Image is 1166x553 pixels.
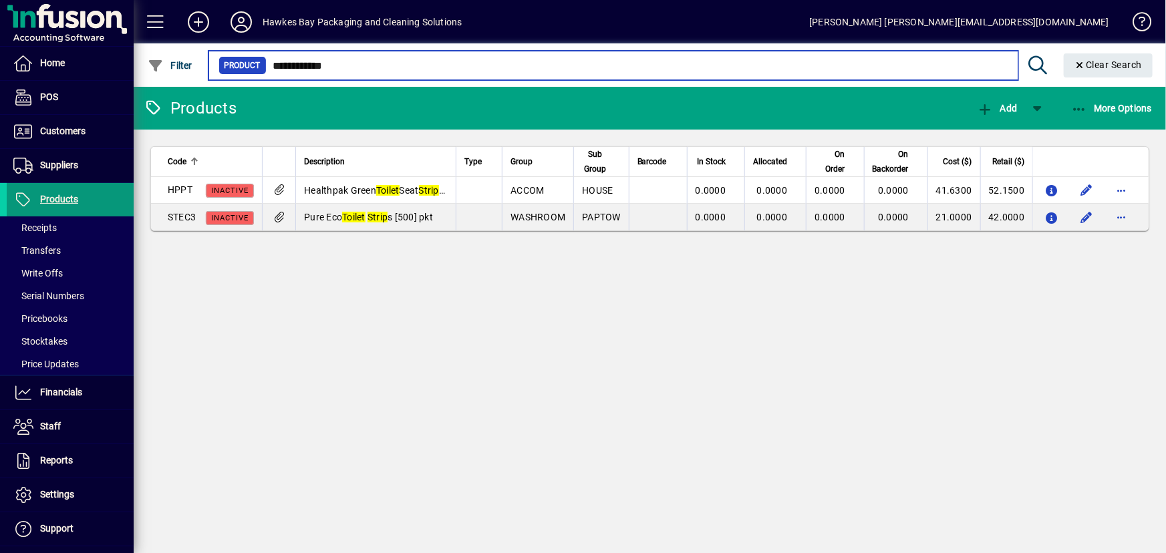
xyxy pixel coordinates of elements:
span: 0.0000 [696,212,726,222]
span: 0.0000 [757,212,788,222]
span: 0.0000 [815,212,845,222]
div: On Backorder [873,147,921,176]
span: HPPT [168,184,192,195]
em: Toilet [376,185,400,196]
div: Allocated [753,154,799,169]
span: POS [40,91,58,102]
td: 42.0000 [980,204,1033,230]
span: Type [464,154,482,169]
div: Hawkes Bay Packaging and Cleaning Solutions [263,11,462,33]
span: Support [40,523,74,534]
em: Strip [419,185,439,196]
a: Serial Numbers [7,285,134,307]
div: Code [168,154,254,169]
span: Customers [40,126,86,136]
a: Knowledge Base [1123,3,1149,46]
span: Retail ($) [992,154,1024,169]
span: In Stock [697,154,726,169]
button: Clear [1064,53,1153,77]
td: 52.1500 [980,177,1033,204]
span: Receipts [13,222,57,233]
div: Sub Group [582,147,621,176]
span: Filter [148,60,192,71]
span: On Order [815,147,845,176]
span: Stocktakes [13,336,67,347]
button: Edit [1076,180,1097,201]
span: Sub Group [582,147,609,176]
span: Suppliers [40,160,78,170]
span: Pricebooks [13,313,67,324]
td: 21.0000 [927,204,980,230]
td: 41.6300 [927,177,980,204]
div: Type [464,154,494,169]
span: ACCOM [511,185,544,196]
a: Customers [7,115,134,148]
span: PAPTOW [582,212,621,222]
span: Staff [40,421,61,431]
button: Profile [220,10,263,34]
a: Receipts [7,216,134,239]
div: Description [304,154,448,169]
span: Barcode [637,154,667,169]
span: STEC3 [168,212,196,222]
span: Add [977,103,1017,114]
a: Financials [7,376,134,409]
span: Group [511,154,533,169]
button: Edit [1076,206,1097,228]
span: Pure Eco s [500] pkt [304,212,433,222]
span: Product [225,59,261,72]
span: Description [304,154,345,169]
a: Write Offs [7,262,134,285]
div: [PERSON_NAME] [PERSON_NAME][EMAIL_ADDRESS][DOMAIN_NAME] [809,11,1109,33]
a: Suppliers [7,149,134,182]
button: More Options [1068,96,1156,120]
div: Products [144,98,237,119]
a: Support [7,512,134,546]
span: Products [40,194,78,204]
span: Code [168,154,186,169]
a: Reports [7,444,134,478]
span: 0.0000 [815,185,845,196]
em: Toilet [342,212,366,222]
span: Inactive [211,186,249,195]
em: Strip [368,212,388,222]
span: Home [40,57,65,68]
div: On Order [815,147,857,176]
span: WASHROOM [511,212,565,222]
button: Add [974,96,1020,120]
button: More options [1111,180,1132,201]
button: Filter [144,53,196,77]
a: Settings [7,478,134,512]
a: Pricebooks [7,307,134,330]
span: Clear Search [1074,59,1143,70]
div: Barcode [637,154,679,169]
span: Settings [40,489,74,500]
a: Stocktakes [7,330,134,353]
button: More options [1111,206,1132,228]
a: Home [7,47,134,80]
span: 0.0000 [757,185,788,196]
span: Serial Numbers [13,291,84,301]
span: HOUSE [582,185,613,196]
a: Price Updates [7,353,134,375]
span: 0.0000 [696,185,726,196]
span: Allocated [753,154,787,169]
button: Add [177,10,220,34]
span: Inactive [211,214,249,222]
span: More Options [1071,103,1153,114]
a: Staff [7,410,134,443]
span: Reports [40,455,73,466]
span: 0.0000 [878,212,909,222]
span: Price Updates [13,359,79,369]
span: Transfers [13,245,61,256]
span: On Backorder [873,147,909,176]
div: Group [511,154,565,169]
span: Healthpak Green Seat 1000 units per Ctn [304,185,518,196]
span: Cost ($) [943,154,972,169]
div: In Stock [696,154,738,169]
span: 0.0000 [878,185,909,196]
span: Write Offs [13,268,63,279]
a: POS [7,81,134,114]
span: Financials [40,387,82,397]
a: Transfers [7,239,134,262]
